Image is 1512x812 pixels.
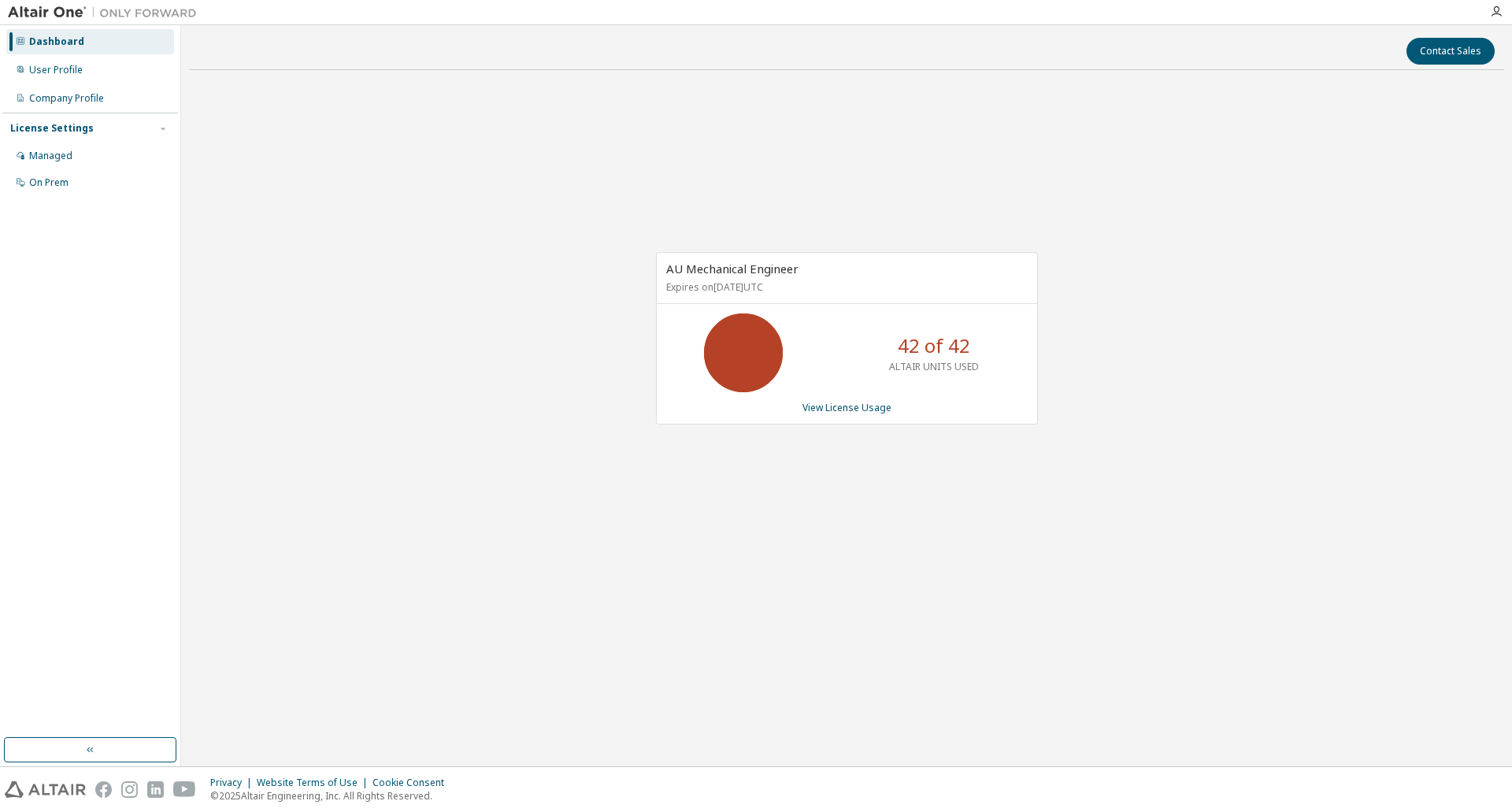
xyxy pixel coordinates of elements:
[889,360,979,373] p: ALTAIR UNITS USED
[1406,38,1495,65] button: Contact Sales
[147,781,164,798] img: linkedin.svg
[802,401,891,414] a: View License Usage
[29,64,83,76] div: User Profile
[173,781,196,798] img: youtube.svg
[8,5,205,20] img: Altair One
[372,777,454,789] div: Cookie Consent
[95,781,112,798] img: facebook.svg
[29,35,84,48] div: Dashboard
[29,176,69,189] div: On Prem
[257,777,372,789] div: Website Terms of Use
[666,280,1024,294] p: Expires on [DATE] UTC
[5,781,86,798] img: altair_logo.svg
[666,261,799,276] span: AU Mechanical Engineer
[29,92,104,105] div: Company Profile
[10,122,94,135] div: License Settings
[210,789,454,803] p: © 2025 Altair Engineering, Inc. All Rights Reserved.
[210,777,257,789] div: Privacy
[121,781,138,798] img: instagram.svg
[29,150,72,162] div: Managed
[898,332,970,359] p: 42 of 42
